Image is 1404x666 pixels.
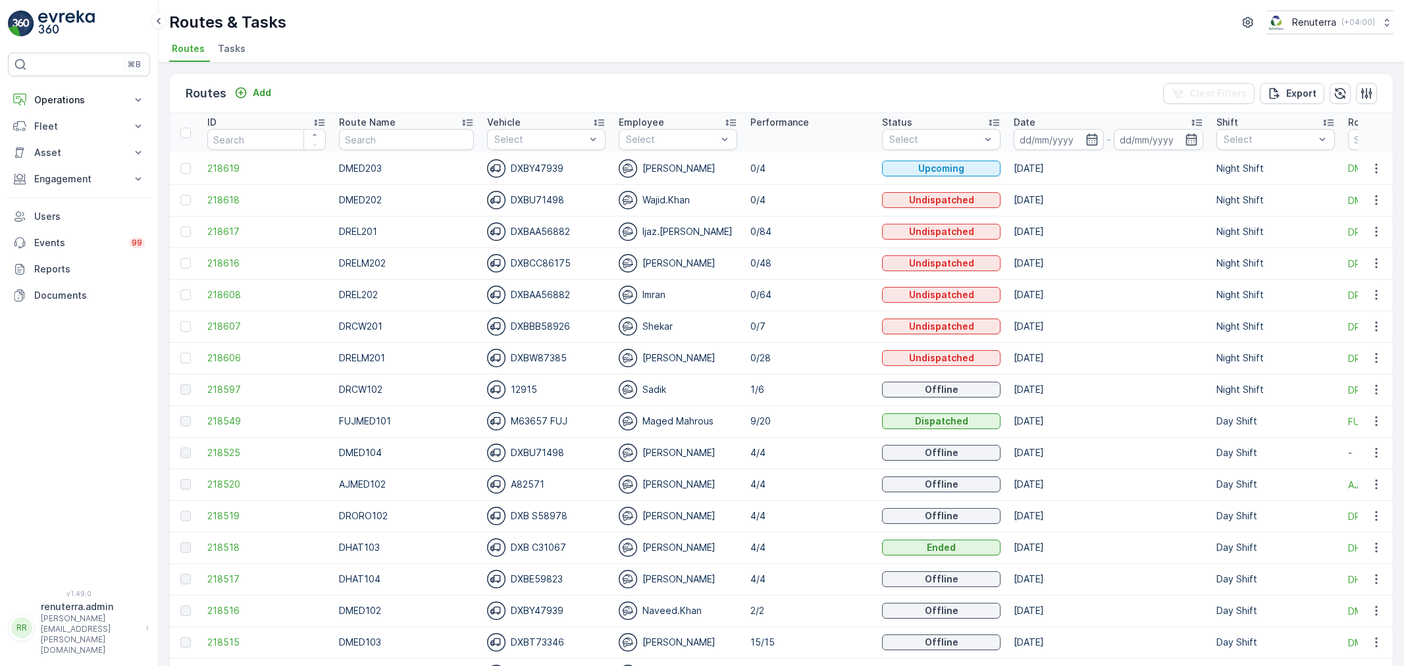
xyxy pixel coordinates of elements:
button: Offline [882,508,1001,524]
td: [DATE] [1007,216,1210,247]
img: svg%3e [487,507,506,525]
div: DXBW87385 [487,349,606,367]
td: Day Shift [1210,532,1341,563]
p: Events [34,236,121,249]
p: Documents [34,289,145,302]
td: 0/28 [744,342,875,374]
td: 4/4 [744,437,875,469]
img: svg%3e [619,222,637,241]
td: 0/64 [744,279,875,311]
div: Toggle Row Selected [180,511,191,521]
img: svg%3e [619,349,637,367]
p: Offline [925,573,958,586]
a: 218617 [207,225,326,238]
img: logo [8,11,34,37]
p: Undispatched [909,320,974,333]
td: [DATE] [1007,500,1210,532]
img: svg%3e [619,412,637,430]
div: [PERSON_NAME] [619,349,737,367]
button: Asset [8,140,150,166]
span: 218515 [207,636,326,649]
p: Clear Filters [1189,87,1247,100]
a: Users [8,203,150,230]
p: Operations [34,93,124,107]
img: svg%3e [487,444,506,462]
button: Undispatched [882,192,1001,208]
p: Date [1014,116,1035,129]
td: DHAT103 [332,532,481,563]
div: 12915 [487,380,606,399]
div: [PERSON_NAME] [619,475,737,494]
div: [PERSON_NAME] [619,538,737,557]
input: Search [339,129,474,150]
div: Toggle Row Selected [180,542,191,553]
button: Engagement [8,166,150,192]
div: DXBCC86175 [487,254,606,272]
button: Offline [882,476,1001,492]
div: Ijaz.[PERSON_NAME] [619,222,737,241]
button: Undispatched [882,255,1001,271]
td: 0/4 [744,184,875,216]
img: svg%3e [487,570,506,588]
img: svg%3e [487,317,506,336]
div: Toggle Row Selected [180,163,191,174]
a: 218606 [207,351,326,365]
span: 218525 [207,446,326,459]
button: Renuterra(+04:00) [1266,11,1393,34]
p: Renuterra [1292,16,1336,29]
p: Routes & Tasks [169,12,286,33]
a: 218516 [207,604,326,617]
div: DXBBB58926 [487,317,606,336]
a: Events99 [8,230,150,256]
p: Undispatched [909,193,974,207]
span: Tasks [218,42,246,55]
div: Toggle Row Selected [180,448,191,458]
button: Offline [882,382,1001,397]
button: Undispatched [882,287,1001,303]
td: 9/20 [744,405,875,437]
div: Toggle Row Selected [180,290,191,300]
img: svg%3e [487,349,506,367]
span: 218616 [207,257,326,270]
p: 99 [132,238,142,248]
a: 218607 [207,320,326,333]
p: ( +04:00 ) [1341,17,1375,28]
a: Reports [8,256,150,282]
td: Day Shift [1210,627,1341,658]
div: DXBT73346 [487,633,606,652]
div: A82571 [487,475,606,494]
button: Offline [882,571,1001,587]
td: DHAT104 [332,563,481,595]
td: FUJMED101 [332,405,481,437]
p: Select [1224,133,1314,146]
td: 2/2 [744,595,875,627]
td: 4/4 [744,532,875,563]
div: DXB S58978 [487,507,606,525]
a: 218520 [207,478,326,491]
div: Imran [619,286,737,304]
td: [DATE] [1007,405,1210,437]
div: DXBU71498 [487,191,606,209]
button: Undispatched [882,350,1001,366]
button: Undispatched [882,224,1001,240]
td: 0/48 [744,247,875,279]
div: DXBE59823 [487,570,606,588]
td: Night Shift [1210,216,1341,247]
td: 1/6 [744,374,875,405]
p: Shift [1216,116,1238,129]
button: Offline [882,603,1001,619]
p: Asset [34,146,124,159]
p: Undispatched [909,288,974,301]
p: Undispatched [909,351,974,365]
a: 218517 [207,573,326,586]
p: Ended [927,541,956,554]
div: Toggle Row Selected [180,258,191,269]
td: DMED202 [332,184,481,216]
p: Select [889,133,980,146]
div: [PERSON_NAME] [619,254,737,272]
